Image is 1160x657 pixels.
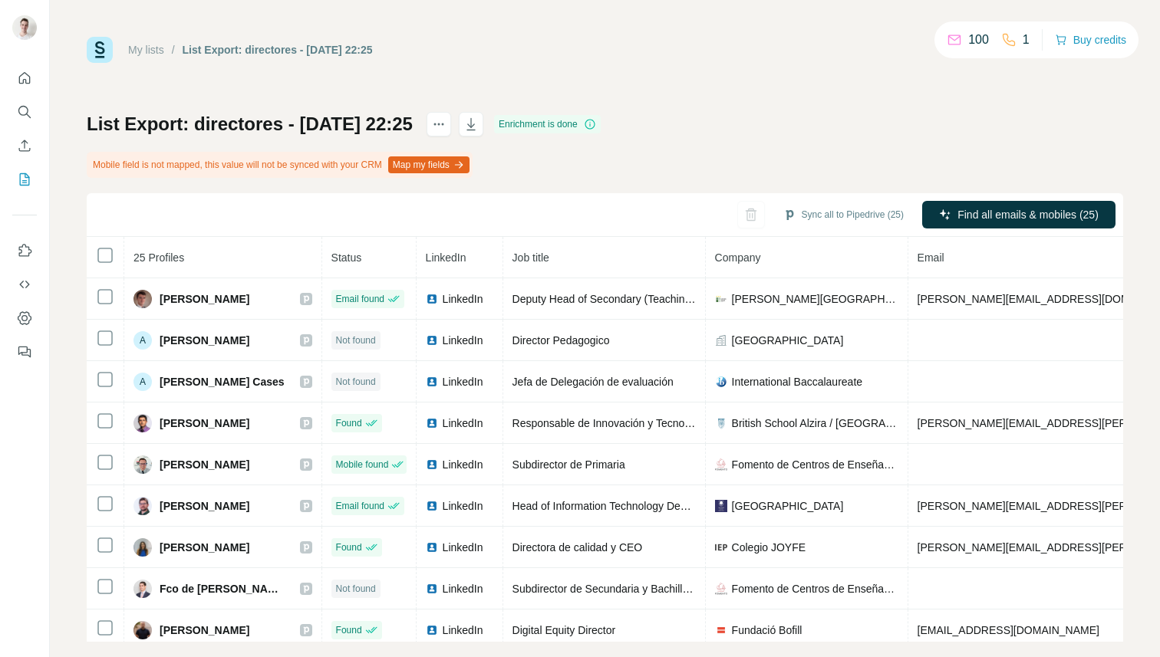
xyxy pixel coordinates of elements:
[87,152,473,178] div: Mobile field is not mapped, this value will not be synced with your CRM
[426,624,438,636] img: LinkedIn logo
[160,374,285,389] span: [PERSON_NAME] Cases
[160,333,249,348] span: [PERSON_NAME]
[172,42,175,57] li: /
[494,115,601,133] div: Enrichment is done
[443,540,483,555] span: LinkedIn
[12,237,37,264] button: Use Surfe on LinkedIn
[426,293,438,305] img: LinkedIn logo
[12,98,37,126] button: Search
[426,334,438,347] img: LinkedIn logo
[336,292,384,306] span: Email found
[133,251,184,264] span: 25 Profiles
[732,291,898,307] span: [PERSON_NAME][GEOGRAPHIC_DATA]
[426,251,466,264] span: LinkedIn
[183,42,373,57] div: List Export: directores - [DATE] 22:25
[336,375,376,389] span: Not found
[1055,29,1126,51] button: Buy credits
[336,333,376,347] span: Not found
[715,541,727,554] img: company-logo
[443,416,483,431] span: LinkedIn
[160,457,249,472] span: [PERSON_NAME]
[957,207,1099,222] span: Find all emails & mobiles (25)
[331,251,362,264] span: Status
[336,499,384,513] span: Email found
[732,333,844,348] span: [GEOGRAPHIC_DATA]
[512,541,643,554] span: Directora de calidad y CEO
[12,64,37,92] button: Quick start
[133,580,152,598] img: Avatar
[87,112,413,136] h1: List Export: directores - [DATE] 22:25
[12,304,37,332] button: Dashboard
[732,498,844,514] span: [GEOGRAPHIC_DATA]
[336,582,376,596] span: Not found
[512,417,879,429] span: Responsable de Innovación y Tecnolgía / Head of Innovation and Technology
[512,624,616,636] span: Digital Equity Director
[732,416,898,431] span: British School Alzira / [GEOGRAPHIC_DATA] / [GEOGRAPHIC_DATA]
[12,132,37,159] button: Enrich CSV
[443,581,483,596] span: LinkedIn
[715,417,727,429] img: company-logo
[133,621,152,639] img: Avatar
[133,414,152,432] img: Avatar
[426,541,438,554] img: LinkedIn logo
[918,624,1099,636] span: [EMAIL_ADDRESS][DOMAIN_NAME]
[133,538,152,557] img: Avatar
[922,201,1116,228] button: Find all emails & mobiles (25)
[443,498,483,514] span: LinkedIn
[715,251,761,264] span: Company
[512,376,674,388] span: Jefa de Delegación de evaluación
[12,15,37,40] img: Avatar
[160,623,249,638] span: [PERSON_NAME]
[512,500,723,512] span: Head of Information Technology Department
[732,623,802,638] span: Fundació Bofill
[336,623,362,637] span: Found
[133,497,152,515] img: Avatar
[443,291,483,307] span: LinkedIn
[426,376,438,388] img: LinkedIn logo
[133,331,152,350] div: A
[160,291,249,307] span: [PERSON_NAME]
[512,251,549,264] span: Job title
[160,540,249,555] span: [PERSON_NAME]
[160,498,249,514] span: [PERSON_NAME]
[128,44,164,56] a: My lists
[426,417,438,429] img: LinkedIn logo
[160,581,285,596] span: Fco de [PERSON_NAME]
[160,416,249,431] span: [PERSON_NAME]
[773,203,914,226] button: Sync all to Pipedrive (25)
[715,293,727,305] img: company-logo
[133,373,152,391] div: A
[426,583,438,595] img: LinkedIn logo
[732,374,862,389] span: International Baccalaureate
[512,293,760,305] span: Deputy Head of Secondary (Teaching and Learning)
[388,156,470,173] button: Map my fields
[443,374,483,389] span: LinkedIn
[715,500,727,512] img: company-logo
[133,290,152,308] img: Avatar
[336,540,362,554] span: Found
[12,166,37,193] button: My lists
[336,416,362,430] span: Found
[715,624,727,636] img: company-logo
[87,37,113,63] img: Surfe Logo
[715,458,727,471] img: company-logo
[336,458,389,471] span: Mobile found
[512,583,828,595] span: Subdirector de Secundaria y Bachillerato. [GEOGRAPHIC_DATA].
[12,271,37,298] button: Use Surfe API
[732,581,898,596] span: Fomento de Centros de Enseñanza
[918,251,944,264] span: Email
[443,333,483,348] span: LinkedIn
[443,623,483,638] span: LinkedIn
[12,338,37,366] button: Feedback
[426,500,438,512] img: LinkedIn logo
[426,458,438,471] img: LinkedIn logo
[732,540,806,555] span: Colegio JOYFE
[512,334,610,347] span: Director Pedagogico
[1023,31,1030,49] p: 1
[443,457,483,472] span: LinkedIn
[512,458,625,471] span: Subdirector de Primaria
[133,455,152,474] img: Avatar
[427,112,451,136] button: actions
[968,31,989,49] p: 100
[715,583,727,595] img: company-logo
